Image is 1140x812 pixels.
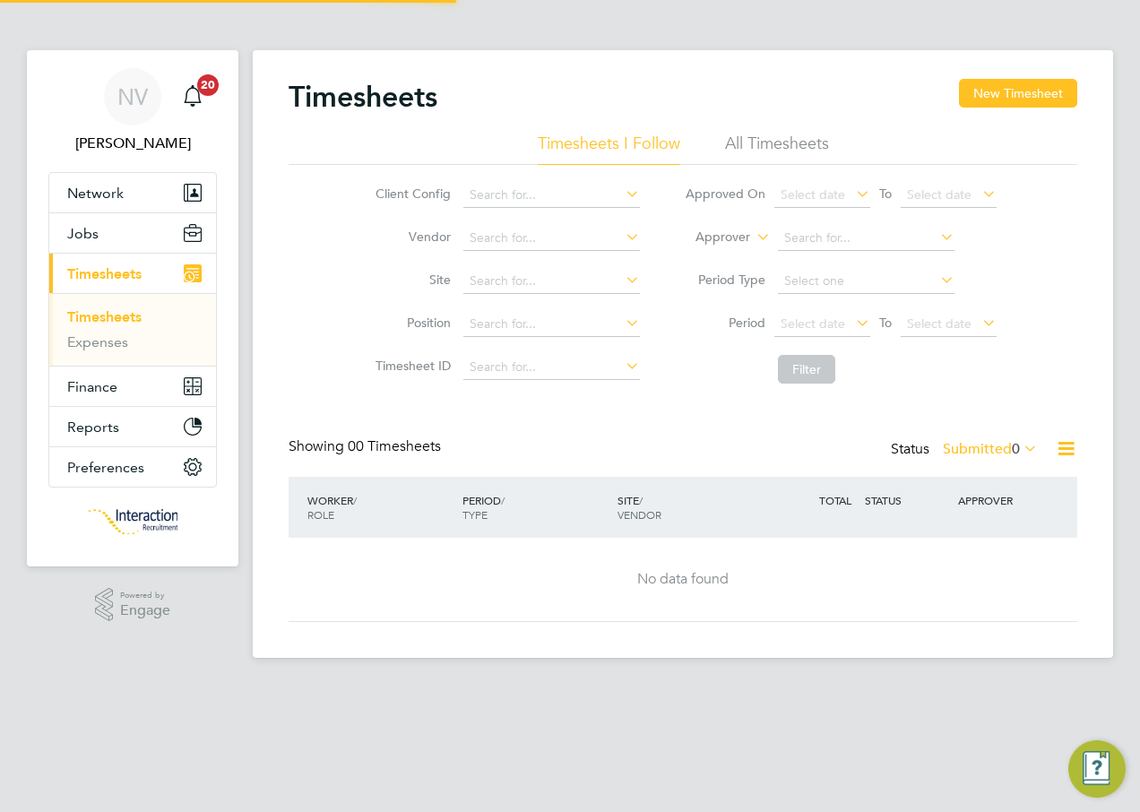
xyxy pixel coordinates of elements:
button: Timesheets [49,254,216,293]
li: All Timesheets [725,133,829,165]
label: Position [370,315,451,331]
div: STATUS [860,484,954,516]
button: Preferences [49,447,216,487]
div: SITE [613,484,768,531]
label: Timesheet ID [370,358,451,374]
label: Approver [669,229,750,246]
span: Timesheets [67,265,142,282]
div: Status [891,437,1041,462]
span: Reports [67,419,119,436]
span: Jobs [67,225,99,242]
input: Search for... [778,226,954,251]
span: / [353,493,357,507]
div: APPROVER [954,484,1047,516]
span: Powered by [120,588,170,603]
span: Finance [67,378,117,395]
span: VENDOR [617,507,661,522]
span: 0 [1012,440,1020,458]
button: Network [49,173,216,212]
input: Select one [778,269,954,294]
label: Site [370,272,451,288]
li: Timesheets I Follow [538,133,680,165]
label: Period [685,315,765,331]
a: Expenses [67,333,128,350]
label: Client Config [370,186,451,202]
label: Vendor [370,229,451,245]
div: No data found [307,570,1059,589]
button: Finance [49,367,216,406]
span: To [874,182,897,205]
span: Select date [907,315,972,332]
a: Powered byEngage [95,588,171,622]
label: Submitted [943,440,1038,458]
span: Nic Vidler [48,133,217,154]
span: 20 [197,74,219,96]
span: TOTAL [819,493,851,507]
input: Search for... [463,226,640,251]
span: Select date [907,186,972,203]
span: 00 Timesheets [348,437,441,455]
span: / [639,493,643,507]
span: To [874,311,897,334]
span: / [501,493,505,507]
span: NV [117,85,148,108]
input: Search for... [463,312,640,337]
input: Search for... [463,355,640,380]
a: 20 [175,68,211,125]
span: ROLE [307,507,334,522]
label: Period Type [685,272,765,288]
div: Timesheets [49,293,216,366]
button: Filter [778,355,835,384]
span: Engage [120,603,170,618]
input: Search for... [463,183,640,208]
img: interactionrecruitment-logo-retina.png [88,505,177,534]
a: Timesheets [67,308,142,325]
button: Jobs [49,213,216,253]
button: Reports [49,407,216,446]
div: Showing [289,437,445,456]
label: Approved On [685,186,765,202]
nav: Main navigation [27,50,238,566]
a: NV[PERSON_NAME] [48,68,217,154]
a: Go to home page [48,505,217,534]
h2: Timesheets [289,79,437,115]
span: Preferences [67,459,144,476]
input: Search for... [463,269,640,294]
span: Select date [781,315,845,332]
span: TYPE [462,507,488,522]
div: PERIOD [458,484,613,531]
span: Select date [781,186,845,203]
span: Network [67,185,124,202]
button: New Timesheet [959,79,1077,108]
div: WORKER [303,484,458,531]
button: Engage Resource Center [1068,740,1126,798]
